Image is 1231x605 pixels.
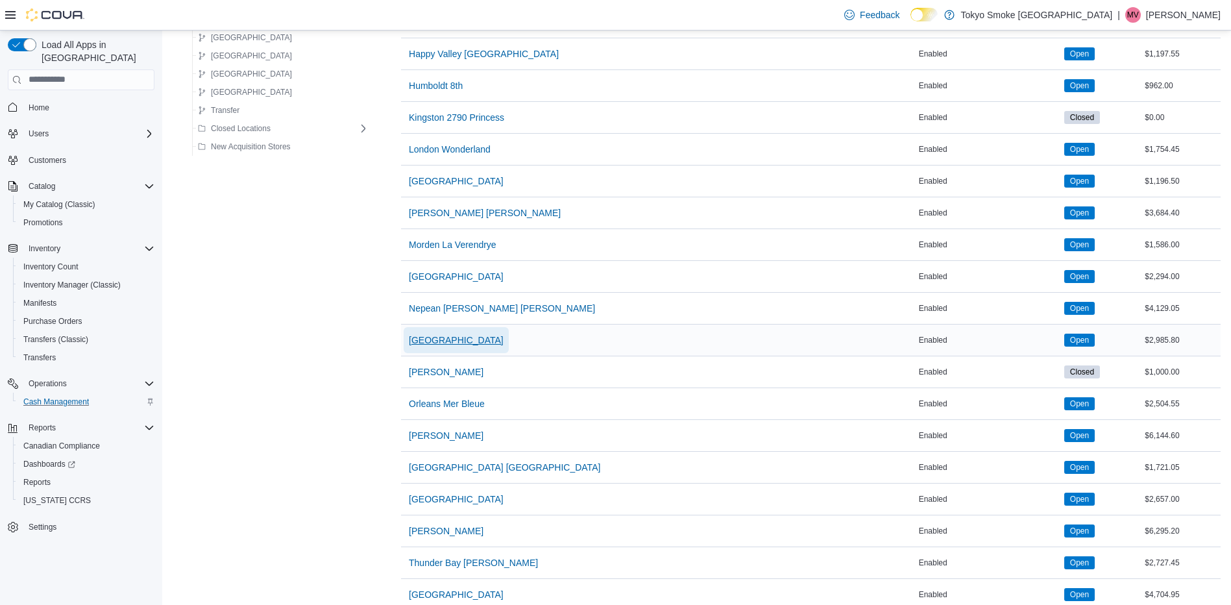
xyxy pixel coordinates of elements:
[1064,175,1095,188] span: Open
[916,46,1062,62] div: Enabled
[1070,80,1089,92] span: Open
[1142,269,1221,284] div: $2,294.00
[13,349,160,367] button: Transfers
[916,110,1062,125] div: Enabled
[193,103,245,118] button: Transfer
[3,240,160,258] button: Inventory
[404,327,509,353] button: [GEOGRAPHIC_DATA]
[18,332,93,347] a: Transfers (Classic)
[3,177,160,195] button: Catalog
[1117,7,1120,23] p: |
[193,48,297,64] button: [GEOGRAPHIC_DATA]
[1070,398,1089,410] span: Open
[916,78,1062,93] div: Enabled
[1146,7,1221,23] p: [PERSON_NAME]
[193,30,297,45] button: [GEOGRAPHIC_DATA]
[13,473,160,491] button: Reports
[23,519,62,535] a: Settings
[1064,79,1095,92] span: Open
[1142,460,1221,475] div: $1,721.05
[916,491,1062,507] div: Enabled
[23,99,154,116] span: Home
[1142,110,1221,125] div: $0.00
[404,518,489,544] button: [PERSON_NAME]
[13,258,160,276] button: Inventory Count
[1127,7,1139,23] span: MV
[1070,493,1089,505] span: Open
[211,142,291,152] span: New Acquisition Stores
[404,264,509,290] button: [GEOGRAPHIC_DATA]
[13,312,160,330] button: Purchase Orders
[1070,175,1089,187] span: Open
[18,475,154,490] span: Reports
[404,136,496,162] button: London Wonderland
[18,350,61,365] a: Transfers
[29,378,67,389] span: Operations
[1070,462,1089,473] span: Open
[404,200,566,226] button: [PERSON_NAME] [PERSON_NAME]
[916,460,1062,475] div: Enabled
[916,237,1062,253] div: Enabled
[18,277,126,293] a: Inventory Manager (Classic)
[1142,523,1221,539] div: $6,295.20
[193,84,297,100] button: [GEOGRAPHIC_DATA]
[409,270,504,283] span: [GEOGRAPHIC_DATA]
[18,259,84,275] a: Inventory Count
[1070,366,1094,378] span: Closed
[211,123,271,134] span: Closed Locations
[23,241,66,256] button: Inventory
[211,87,292,97] span: [GEOGRAPHIC_DATA]
[1125,7,1141,23] div: Mario Vitali
[1142,301,1221,316] div: $4,129.05
[916,301,1062,316] div: Enabled
[13,276,160,294] button: Inventory Manager (Classic)
[18,438,154,454] span: Canadian Compliance
[409,493,504,506] span: [GEOGRAPHIC_DATA]
[1142,396,1221,412] div: $2,504.55
[23,376,154,391] span: Operations
[1142,173,1221,189] div: $1,196.50
[1064,429,1095,442] span: Open
[1070,525,1089,537] span: Open
[916,364,1062,380] div: Enabled
[916,555,1062,571] div: Enabled
[1142,46,1221,62] div: $1,197.55
[211,32,292,43] span: [GEOGRAPHIC_DATA]
[8,93,154,571] nav: Complex example
[1064,206,1095,219] span: Open
[3,125,160,143] button: Users
[3,98,160,117] button: Home
[916,269,1062,284] div: Enabled
[1070,239,1089,251] span: Open
[1142,205,1221,221] div: $3,684.40
[1142,332,1221,348] div: $2,985.80
[23,241,154,256] span: Inventory
[193,66,297,82] button: [GEOGRAPHIC_DATA]
[916,428,1062,443] div: Enabled
[916,173,1062,189] div: Enabled
[1142,237,1221,253] div: $1,586.00
[910,21,911,22] span: Dark Mode
[409,302,595,315] span: Nepean [PERSON_NAME] [PERSON_NAME]
[404,486,509,512] button: [GEOGRAPHIC_DATA]
[404,454,605,480] button: [GEOGRAPHIC_DATA] [GEOGRAPHIC_DATA]
[409,525,483,537] span: [PERSON_NAME]
[29,181,55,191] span: Catalog
[1070,334,1089,346] span: Open
[409,334,504,347] span: [GEOGRAPHIC_DATA]
[23,459,75,469] span: Dashboards
[910,8,938,21] input: Dark Mode
[1064,525,1095,537] span: Open
[13,393,160,411] button: Cash Management
[1142,142,1221,157] div: $1,754.45
[13,491,160,510] button: [US_STATE] CCRS
[916,205,1062,221] div: Enabled
[409,588,504,601] span: [GEOGRAPHIC_DATA]
[1070,207,1089,219] span: Open
[1064,302,1095,315] span: Open
[36,38,154,64] span: Load All Apps in [GEOGRAPHIC_DATA]
[18,493,154,508] span: Washington CCRS
[18,332,154,347] span: Transfers (Classic)
[1064,238,1095,251] span: Open
[409,47,559,60] span: Happy Valley [GEOGRAPHIC_DATA]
